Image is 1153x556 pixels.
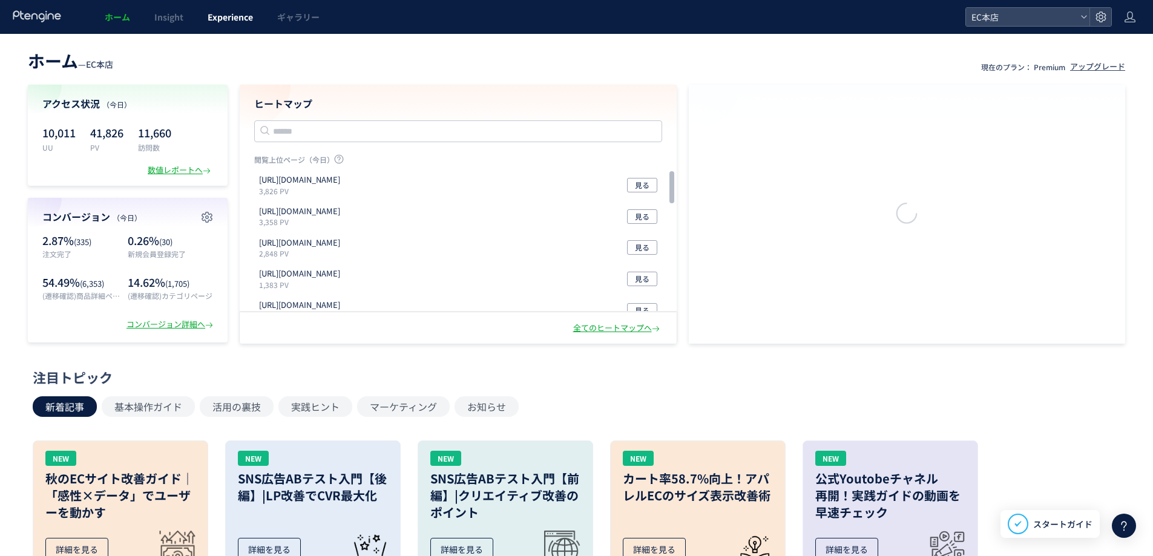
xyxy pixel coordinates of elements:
h3: 秋のECサイト改善ガイド｜「感性×データ」でユーザーを動かす [45,470,195,521]
p: 1,276 PV [259,311,345,321]
p: 訪問数 [138,142,171,152]
button: 実践ヒント [278,396,352,417]
span: (335) [74,236,91,247]
h4: ヒートマップ [254,97,662,111]
h3: SNS広告ABテスト入門【前編】|クリエイティブ改善のポイント [430,470,580,521]
div: アップグレード [1070,61,1125,73]
div: — [28,48,113,73]
span: 見る [635,209,649,224]
div: 全てのヒートマップへ [573,322,662,334]
button: 見る [627,240,657,255]
div: 数値レポートへ [148,165,213,176]
span: EC本店 [86,58,113,70]
div: NEW [430,451,461,466]
p: 2.87% [42,233,122,249]
h3: カート率58.7%向上！アパレルECのサイズ表示改善術 [623,470,773,504]
span: Insight [154,11,183,23]
p: 10,011 [42,123,76,142]
p: 0.26% [128,233,213,249]
h3: SNS広告ABテスト入門【後編】|LP改善でCVR最大化 [238,470,388,504]
h4: アクセス状況 [42,97,213,111]
button: お知らせ [455,396,519,417]
p: 閲覧上位ページ（今日） [254,154,662,169]
span: (30) [159,236,172,247]
button: 見る [627,303,657,318]
div: NEW [45,451,76,466]
p: 新規会員登録完了 [128,249,213,259]
p: (遷移確認)商品詳細ページ [42,290,122,301]
button: 新着記事 [33,396,97,417]
div: コンバージョン詳細へ [126,319,215,330]
p: 14.62% [128,275,213,290]
p: (遷移確認)カテゴリページ [128,290,213,301]
span: (1,705) [165,278,189,289]
div: 注目トピック [33,368,1114,387]
p: 3,358 PV [259,217,345,227]
button: 基本操作ガイド [102,396,195,417]
span: （今日） [102,99,131,110]
span: スタートガイド [1033,518,1092,531]
p: 1,383 PV [259,280,345,290]
span: EC本店 [968,8,1076,26]
span: (6,353) [80,278,104,289]
p: https://etvos.com/shop/customer/menu.aspx [259,237,340,249]
p: PV [90,142,123,152]
div: NEW [815,451,846,466]
p: 2,848 PV [259,248,345,258]
span: 見る [635,272,649,286]
p: 41,826 [90,123,123,142]
button: 活用の裏技 [200,396,274,417]
div: NEW [238,451,269,466]
p: https://etvos.com/shop/g/gCN20696-000 [259,174,340,186]
h3: 公式Youtobeチャネル 再開！実践ガイドの動画を 早速チェック [815,470,965,521]
p: UU [42,142,76,152]
button: マーケティング [357,396,450,417]
span: ホーム [105,11,130,23]
p: 3,826 PV [259,186,345,196]
p: 現在のプラン： Premium [981,62,1065,72]
span: 見る [635,240,649,255]
span: 見る [635,178,649,192]
p: 11,660 [138,123,171,142]
span: （今日） [113,212,142,223]
p: https://etvos.com/shop/cart/cart.aspx [259,268,340,280]
p: 54.49% [42,275,122,290]
span: 見る [635,303,649,318]
p: https://etvos.com/shop/default.aspx [259,206,340,217]
p: 注文完了 [42,249,122,259]
div: NEW [623,451,654,466]
p: https://etvos.com/shop/g/gAF10530 [259,299,340,311]
span: Experience [208,11,253,23]
span: ギャラリー [277,11,320,23]
button: 見る [627,178,657,192]
button: 見る [627,209,657,224]
span: ホーム [28,48,78,73]
h4: コンバージョン [42,210,213,224]
button: 見る [627,272,657,286]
